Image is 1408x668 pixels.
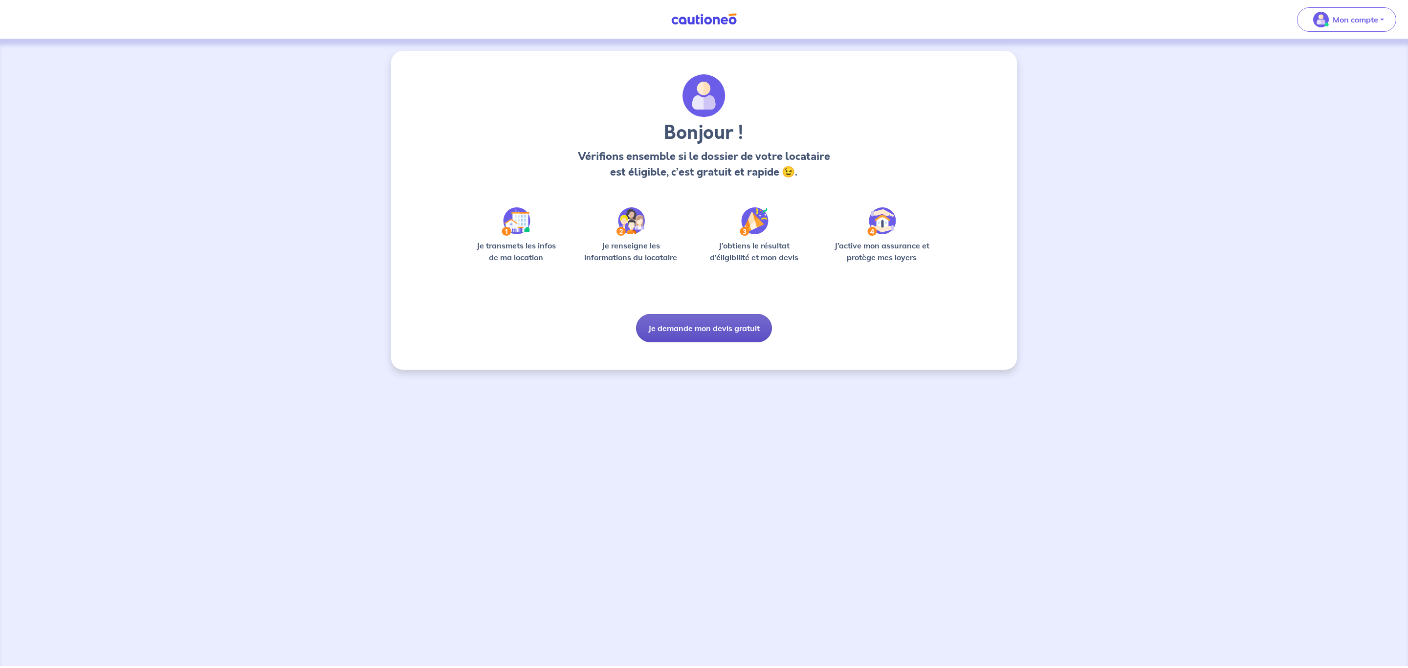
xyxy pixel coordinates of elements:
[825,240,939,263] p: J’active mon assurance et protège mes loyers
[867,207,896,236] img: /static/bfff1cf634d835d9112899e6a3df1a5d/Step-4.svg
[682,74,726,117] img: archivate
[575,149,833,180] p: Vérifions ensemble si le dossier de votre locataire est éligible, c’est gratuit et rapide 😉.
[1313,12,1329,27] img: illu_account_valid_menu.svg
[578,240,683,263] p: Je renseigne les informations du locataire
[502,207,530,236] img: /static/90a569abe86eec82015bcaae536bd8e6/Step-1.svg
[667,13,741,25] img: Cautioneo
[1297,7,1396,32] button: illu_account_valid_menu.svgMon compte
[1333,14,1378,25] p: Mon compte
[699,240,810,263] p: J’obtiens le résultat d’éligibilité et mon devis
[740,207,769,236] img: /static/f3e743aab9439237c3e2196e4328bba9/Step-3.svg
[575,121,833,145] h3: Bonjour !
[636,314,772,342] button: Je demande mon devis gratuit
[616,207,645,236] img: /static/c0a346edaed446bb123850d2d04ad552/Step-2.svg
[469,240,563,263] p: Je transmets les infos de ma location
